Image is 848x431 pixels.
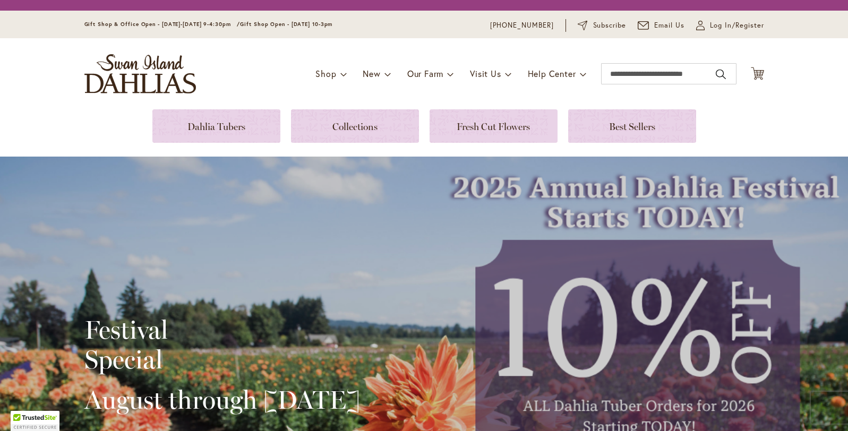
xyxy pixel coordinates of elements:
a: Email Us [638,20,684,31]
span: Our Farm [407,68,443,79]
a: Log In/Register [696,20,764,31]
span: Shop [315,68,336,79]
a: Subscribe [578,20,626,31]
button: Search [716,66,725,83]
span: Visit Us [470,68,501,79]
span: Gift Shop & Office Open - [DATE]-[DATE] 9-4:30pm / [84,21,241,28]
span: Subscribe [593,20,627,31]
h2: August through [DATE] [84,385,360,415]
a: store logo [84,54,196,93]
h2: Festival Special [84,315,360,374]
span: New [363,68,380,79]
span: Help Center [528,68,576,79]
span: Log In/Register [710,20,764,31]
span: Gift Shop Open - [DATE] 10-3pm [240,21,332,28]
a: [PHONE_NUMBER] [490,20,554,31]
div: TrustedSite Certified [11,411,59,431]
span: Email Us [654,20,684,31]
